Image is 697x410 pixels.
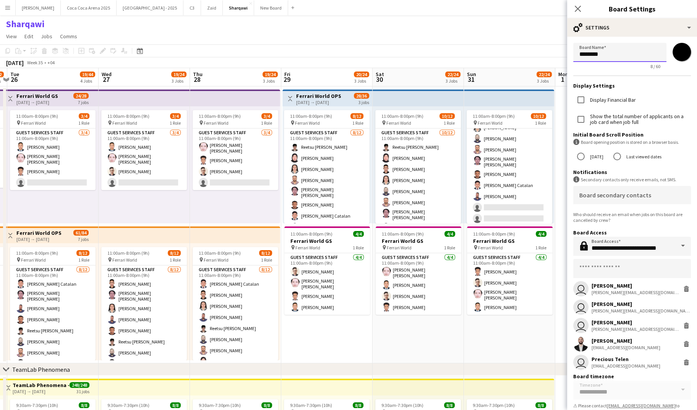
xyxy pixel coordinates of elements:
span: 1 Role [535,120,546,126]
app-job-card: 11:00am-8:00pm (9h)8/12 Ferrari World1 RoleGuest Services Staff8/1211:00am-8:00pm (9h)[PERSON_NAM... [193,247,278,360]
span: Ferrari World [295,245,320,251]
span: 11:00am-8:00pm (9h) [290,113,332,119]
div: Precious Telen [592,356,660,363]
app-job-card: 11:00am-8:00pm (9h)10/12 Ferrari World1 RoleGuest Services Staff10/1211:00am-8:00pm (9h)Reetsu [P... [375,110,461,223]
div: 7 jobs [78,236,89,242]
span: Thu [193,71,203,78]
span: Ferrari World [21,120,46,126]
app-job-card: 11:00am-8:00pm (9h)4/4Ferrari World GS Ferrari World1 RoleGuest Services Staff4/411:00am-8:00pm (... [376,226,461,315]
span: 11:00am-8:00pm (9h) [16,250,58,256]
h3: Ferrari World OPS [16,229,62,236]
div: [PERSON_NAME] [592,337,660,344]
div: 3 Jobs [172,78,186,84]
div: 7 jobs [78,99,89,105]
span: Ferrari World [386,120,411,126]
span: 3/4 [170,113,181,119]
span: 8 / 60 [644,63,666,69]
span: Jobs [41,33,52,40]
h3: Notifications [573,169,691,176]
span: 8/8 [261,402,272,408]
span: 1 Role [444,120,455,126]
h3: Ferrari World OPS [296,93,341,99]
div: 3 Jobs [263,78,277,84]
span: Sun [467,71,476,78]
div: Settings [567,18,697,37]
span: 1 Role [170,257,181,263]
span: 28 [192,75,203,84]
span: 1 Role [535,245,546,251]
span: 1 Role [261,120,272,126]
span: 24/28 [73,93,89,99]
app-job-card: 11:00am-8:00pm (9h)10/12 Ferrari World1 Role[PERSON_NAME][PERSON_NAME][PERSON_NAME][PERSON_NAME][... [467,110,552,223]
span: 9:30am-7:30pm (10h) [199,402,241,408]
div: 11:00am-8:00pm (9h)8/12 Ferrari World1 RoleGuest Services Staff8/1211:00am-8:00pm (9h)[PERSON_NAM... [101,247,187,360]
div: 4 Jobs [80,78,95,84]
label: Show the total number of applicants on a job card when job full [588,114,691,125]
span: Edit [24,33,33,40]
span: 1 Role [78,120,89,126]
span: Ferrari World [387,245,412,251]
div: [PERSON_NAME] [592,301,691,307]
div: [PERSON_NAME][EMAIL_ADDRESS][DOMAIN_NAME] [592,290,679,295]
div: 11:00am-8:00pm (9h)8/12 Ferrari World1 RoleGuest Services Staff8/1211:00am-8:00pm (9h)Reetsu [PER... [284,110,370,223]
span: 8/8 [535,402,546,408]
span: Week 35 [25,60,44,65]
span: 31 [466,75,476,84]
span: 10/12 [439,113,455,119]
span: Ferrari World [295,120,320,126]
span: 28/36 [354,93,369,99]
a: Edit [21,31,36,41]
span: 29 [283,75,290,84]
span: 11:00am-8:00pm (9h) [107,113,149,119]
div: 11:00am-8:00pm (9h)4/4Ferrari World GS Ferrari World1 RoleGuest Services Staff4/411:00am-8:00pm (... [284,226,370,315]
span: 22/24 [445,72,460,77]
span: 8/8 [79,402,89,408]
div: 11:00am-8:00pm (9h)8/12 Ferrari World1 RoleGuest Services Staff8/1211:00am-8:00pm (9h)[PERSON_NAM... [10,247,96,360]
span: 19/24 [263,72,278,77]
div: 11:00am-8:00pm (9h)4/4Ferrari World GS Ferrari World1 RoleGuest Services Staff4/411:00am-8:00pm (... [467,226,553,315]
span: Ferrari World [112,120,137,126]
span: 1 Role [78,257,89,263]
div: [DATE] → [DATE] [16,236,62,242]
div: Board opening position is stored on a browser basis. [573,139,691,145]
span: 19/44 [80,72,95,77]
div: [PERSON_NAME] [592,282,679,289]
span: 11:00am-8:00pm (9h) [473,231,515,237]
h3: Display Settings [573,82,691,89]
span: 61/84 [73,230,89,236]
div: [EMAIL_ADDRESS][DOMAIN_NAME] [592,363,660,369]
app-job-card: 11:00am-8:00pm (9h)3/4 Ferrari World1 RoleGuest Services Staff3/411:00am-8:00pm (9h)[PERSON_NAME]... [101,110,187,190]
span: 30 [374,75,384,84]
span: 27 [100,75,112,84]
span: Mon [558,71,568,78]
div: [EMAIL_ADDRESS][DOMAIN_NAME] [592,345,660,350]
span: 1 Role [261,257,272,263]
span: 10/12 [531,113,546,119]
h3: Board timezone [573,373,691,380]
span: Wed [102,71,112,78]
span: 11:00am-8:00pm (9h) [381,113,423,119]
span: 8/8 [444,402,455,408]
app-card-role: Guest Services Staff3/411:00am-8:00pm (9h)[PERSON_NAME][PERSON_NAME] [PERSON_NAME][PERSON_NAME] [101,129,187,190]
span: 9:30am-7:30pm (10h) [381,402,423,408]
app-card-role: Guest Services Staff3/411:00am-8:00pm (9h)[PERSON_NAME][PERSON_NAME] [PERSON_NAME][PERSON_NAME] [10,129,96,190]
div: 3 Jobs [537,78,551,84]
button: [PERSON_NAME] [16,0,61,15]
label: [DATE] [588,151,603,163]
div: Who should receive an email when jobs on this board are cancelled by crew? [573,212,691,223]
h3: Ferrari World GS [16,93,58,99]
h1: Sharqawi [6,18,45,30]
span: Comms [60,33,77,40]
app-job-card: 11:00am-8:00pm (9h)3/4 Ferrari World1 RoleGuest Services Staff3/411:00am-8:00pm (9h)[PERSON_NAME]... [10,110,96,190]
span: 4/4 [444,231,455,237]
span: Ferrari World [21,257,46,263]
h3: Initial Board Scroll Position [573,131,691,138]
span: 4/4 [353,231,364,237]
app-card-role: Guest Services Staff4/411:00am-8:00pm (9h)[PERSON_NAME] [PERSON_NAME][PERSON_NAME][PERSON_NAME][P... [376,253,461,315]
span: 11:00am-8:00pm (9h) [199,113,241,119]
div: [DATE] → [DATE] [13,389,70,394]
span: 9:30am-7:30pm (10h) [107,402,149,408]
